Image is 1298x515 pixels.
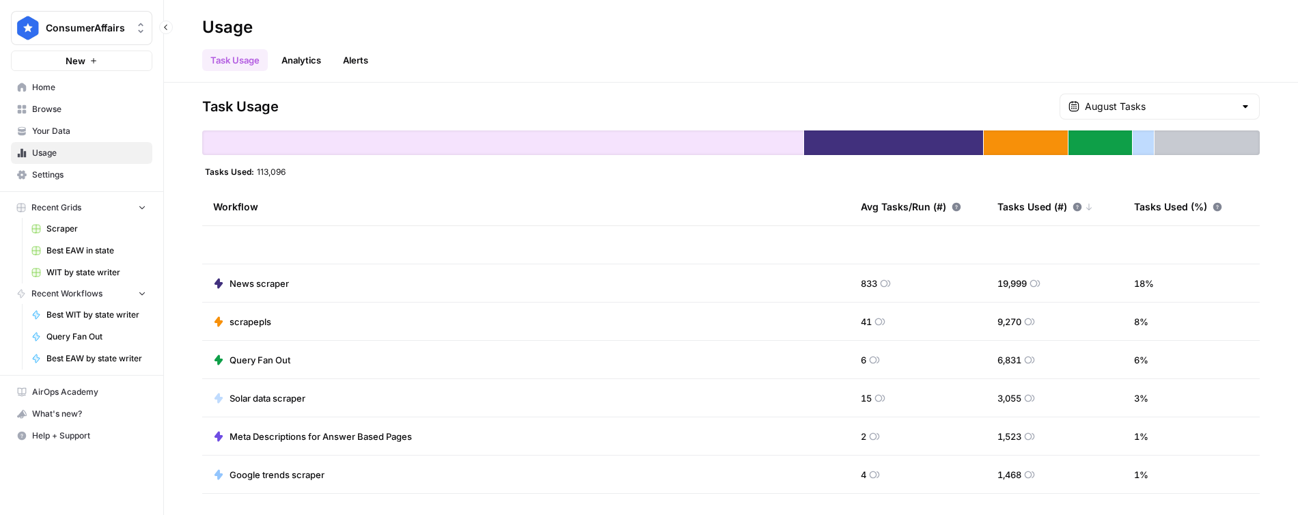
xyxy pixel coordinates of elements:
[31,288,102,300] span: Recent Workflows
[11,76,152,98] a: Home
[11,425,152,447] button: Help + Support
[230,391,305,405] span: Solar data scraper
[202,97,279,116] span: Task Usage
[997,188,1093,225] div: Tasks Used (#)
[46,309,146,321] span: Best WIT by state writer
[997,391,1021,405] span: 3,055
[997,468,1021,482] span: 1,468
[66,54,85,68] span: New
[1134,315,1148,329] span: 8 %
[11,197,152,218] button: Recent Grids
[46,223,146,235] span: Scraper
[11,98,152,120] a: Browse
[11,381,152,403] a: AirOps Academy
[861,468,866,482] span: 4
[335,49,376,71] a: Alerts
[11,283,152,304] button: Recent Workflows
[11,51,152,71] button: New
[861,188,961,225] div: Avg Tasks/Run (#)
[32,169,146,181] span: Settings
[11,11,152,45] button: Workspace: ConsumerAffairs
[46,352,146,365] span: Best EAW by state writer
[32,103,146,115] span: Browse
[230,277,289,290] span: News scraper
[46,245,146,257] span: Best EAW in state
[861,430,866,443] span: 2
[861,353,866,367] span: 6
[32,81,146,94] span: Home
[273,49,329,71] a: Analytics
[997,353,1021,367] span: 6,831
[46,21,128,35] span: ConsumerAffairs
[25,240,152,262] a: Best EAW in state
[213,353,290,367] a: Query Fan Out
[861,315,872,329] span: 41
[16,16,40,40] img: ConsumerAffairs Logo
[213,391,305,405] a: Solar data scraper
[230,353,290,367] span: Query Fan Out
[25,326,152,348] a: Query Fan Out
[11,120,152,142] a: Your Data
[25,348,152,370] a: Best EAW by state writer
[25,304,152,326] a: Best WIT by state writer
[1134,391,1148,405] span: 3 %
[213,315,271,329] a: scrapepls
[230,468,324,482] span: Google trends scraper
[213,188,839,225] div: Workflow
[1134,430,1148,443] span: 1 %
[11,403,152,425] button: What's new?
[1085,100,1234,113] input: August Tasks
[861,391,872,405] span: 15
[32,147,146,159] span: Usage
[213,468,324,482] a: Google trends scraper
[202,16,253,38] div: Usage
[11,164,152,186] a: Settings
[32,386,146,398] span: AirOps Academy
[25,218,152,240] a: Scraper
[1134,277,1154,290] span: 18 %
[257,166,286,177] span: 113,096
[32,125,146,137] span: Your Data
[202,49,268,71] a: Task Usage
[861,277,877,290] span: 833
[205,166,254,177] span: Tasks Used:
[11,142,152,164] a: Usage
[213,277,289,290] a: News scraper
[32,430,146,442] span: Help + Support
[997,315,1021,329] span: 9,270
[230,315,271,329] span: scrapepls
[46,331,146,343] span: Query Fan Out
[1134,468,1148,482] span: 1 %
[1134,353,1148,367] span: 6 %
[25,262,152,283] a: WIT by state writer
[1134,188,1222,225] div: Tasks Used (%)
[230,430,412,443] span: Meta Descriptions for Answer Based Pages
[31,201,81,214] span: Recent Grids
[997,430,1021,443] span: 1,523
[213,430,412,443] a: Meta Descriptions for Answer Based Pages
[997,277,1027,290] span: 19,999
[46,266,146,279] span: WIT by state writer
[12,404,152,424] div: What's new?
